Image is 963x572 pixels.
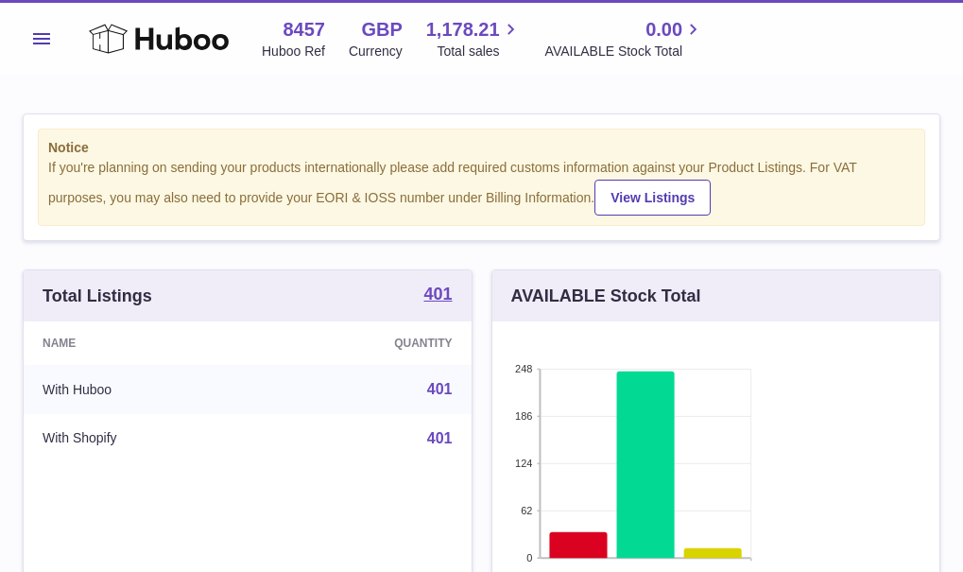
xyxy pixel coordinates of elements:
a: 401 [427,381,453,397]
td: With Huboo [24,365,265,414]
span: AVAILABLE Stock Total [545,43,705,61]
text: 124 [515,458,532,469]
text: 62 [521,505,532,516]
strong: 401 [423,286,452,303]
span: 0.00 [645,17,682,43]
div: If you're planning on sending your products internationally please add required customs informati... [48,159,915,216]
td: With Shopify [24,414,265,463]
text: 0 [526,552,532,563]
text: 248 [515,363,532,374]
strong: GBP [361,17,402,43]
a: 1,178.21 Total sales [426,17,522,61]
th: Quantity [265,321,471,365]
strong: Notice [48,139,915,157]
div: Huboo Ref [262,43,325,61]
h3: AVAILABLE Stock Total [511,285,701,307]
span: Total sales [437,43,521,61]
a: 0.00 AVAILABLE Stock Total [545,17,705,61]
a: 401 [427,430,453,446]
a: 401 [423,286,452,306]
strong: 8457 [283,17,325,43]
span: 1,178.21 [426,17,500,43]
a: View Listings [594,180,711,216]
div: Currency [349,43,403,61]
th: Name [24,321,265,365]
text: 186 [515,410,532,422]
h3: Total Listings [43,285,152,307]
